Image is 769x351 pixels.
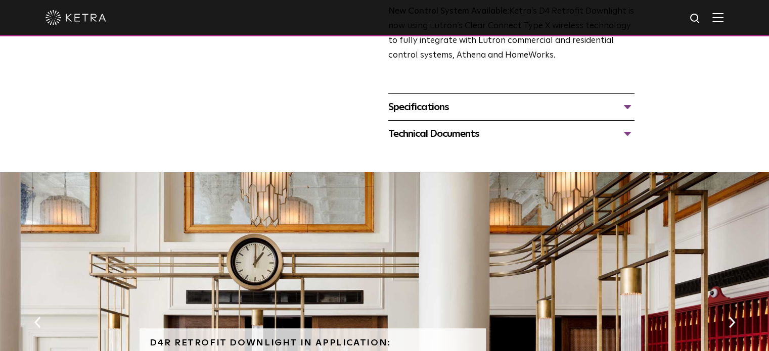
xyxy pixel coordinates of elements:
[150,338,476,347] h6: D4R Retrofit Downlight in Application:
[388,99,635,115] div: Specifications
[712,13,723,22] img: Hamburger%20Nav.svg
[46,10,106,25] img: ketra-logo-2019-white
[727,316,737,329] button: Next
[32,316,42,329] button: Previous
[388,126,635,142] div: Technical Documents
[689,13,702,25] img: search icon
